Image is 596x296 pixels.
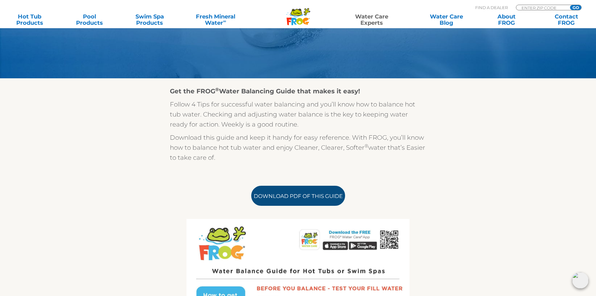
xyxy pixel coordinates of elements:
input: GO [570,5,581,10]
a: ContactFROG [543,13,590,26]
sup: ® [364,143,368,149]
p: Find A Dealer [475,5,508,10]
p: Download this guide and keep it handy for easy reference. With FROG, you’ll know how to balance h... [170,132,426,163]
a: Fresh MineralWater∞ [186,13,245,26]
a: PoolProducts [66,13,113,26]
strong: Get the FROG Water Balancing Guide that makes it easy! [170,87,360,95]
p: Follow 4 Tips for successful water balancing and you’ll know how to balance hot tub water. Checki... [170,99,426,129]
a: Download PDF of this Guide [251,186,345,206]
sup: ∞ [223,18,226,23]
a: Hot TubProducts [6,13,53,26]
input: Zip Code Form [521,5,563,10]
a: AboutFROG [483,13,530,26]
a: Swim SpaProducts [126,13,173,26]
a: Water CareExperts [334,13,410,26]
img: openIcon [572,272,588,288]
sup: ® [215,86,219,92]
a: Water CareBlog [423,13,470,26]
